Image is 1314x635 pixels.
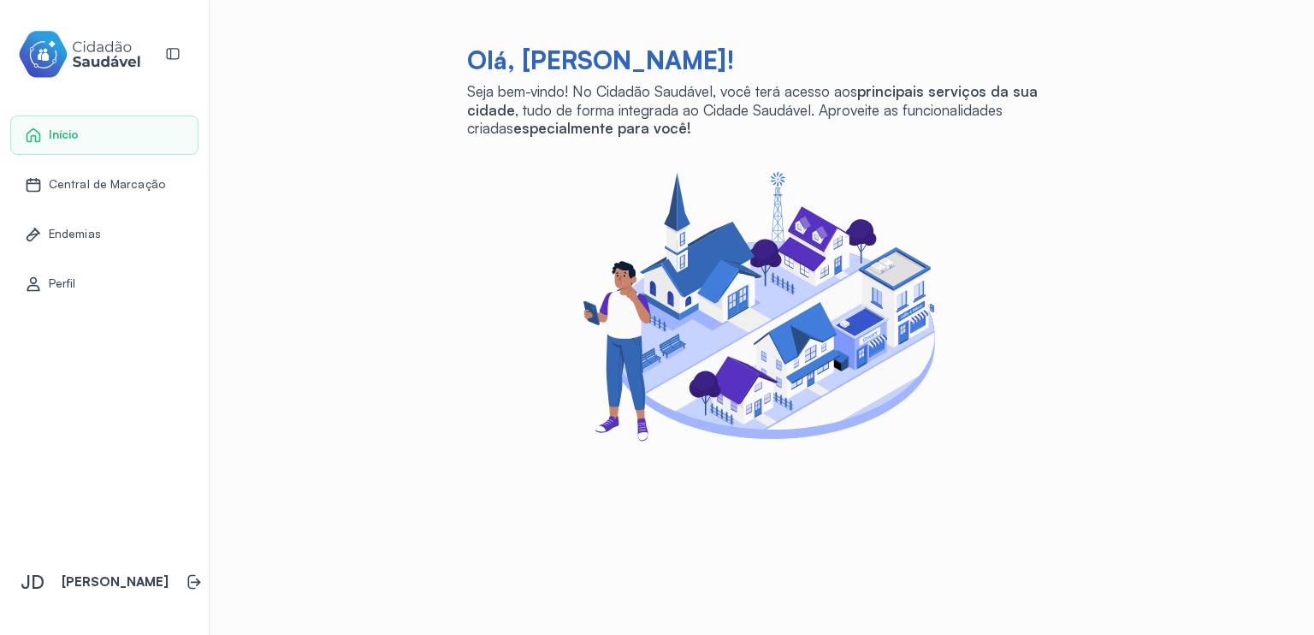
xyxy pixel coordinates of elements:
[513,119,691,137] span: especialmente para você!
[25,176,184,193] a: Central de Marcação
[49,128,80,142] span: Início
[21,571,44,593] span: JD
[62,574,169,590] p: [PERSON_NAME]
[467,45,1057,75] p: Olá, [PERSON_NAME]!
[49,177,165,192] span: Central de Marcação
[467,82,1057,137] p: Seja bem-vindo! No Cidadão Saudável, você terá acesso aos , tudo de forma integrada ao Cidade Sau...
[25,276,184,293] a: Perfil
[18,27,141,81] img: cidadao-saudavel-filled-logo.svg
[25,226,184,243] a: Endemias
[467,82,1038,118] span: principais serviços da sua cidade
[49,227,101,241] span: Endemias
[49,276,76,291] span: Perfil
[571,161,952,450] img: Imagem de uma pessoa próxima a uma cidade em miniatura
[25,127,184,144] a: Início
